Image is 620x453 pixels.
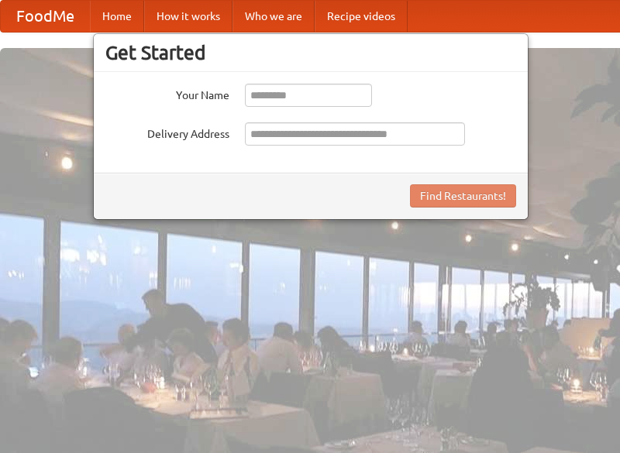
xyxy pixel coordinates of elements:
a: Recipe videos [315,1,408,32]
a: FoodMe [1,1,90,32]
a: Home [90,1,144,32]
label: Delivery Address [105,122,229,142]
button: Find Restaurants! [410,184,516,208]
a: How it works [144,1,232,32]
a: Who we are [232,1,315,32]
label: Your Name [105,84,229,103]
h3: Get Started [105,41,516,64]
